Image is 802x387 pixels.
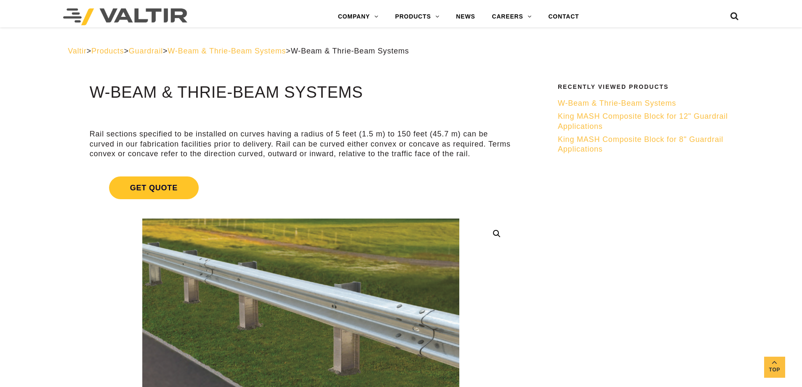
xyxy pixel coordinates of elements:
[558,84,729,90] h2: Recently Viewed Products
[558,135,723,153] span: King MASH Composite Block for 8" Guardrail Applications
[91,47,124,55] a: Products
[129,47,163,55] a: Guardrail
[558,135,729,155] a: King MASH Composite Block for 8" Guardrail Applications
[90,129,512,159] p: Rail sections specified to be installed on curves having a radius of 5 feet (1.5 m) to 150 feet (...
[90,166,512,209] a: Get Quote
[764,365,785,375] span: Top
[558,99,729,108] a: W-Beam & Thrie-Beam Systems
[330,8,387,25] a: COMPANY
[764,357,785,378] a: Top
[90,84,512,101] h1: W-Beam & Thrie-Beam Systems
[63,8,187,25] img: Valtir
[168,47,286,55] a: W-Beam & Thrie-Beam Systems
[291,47,409,55] span: W-Beam & Thrie-Beam Systems
[68,46,734,56] div: > > > >
[540,8,587,25] a: CONTACT
[558,112,729,131] a: King MASH Composite Block for 12" Guardrail Applications
[558,112,728,130] span: King MASH Composite Block for 12" Guardrail Applications
[484,8,540,25] a: CAREERS
[387,8,448,25] a: PRODUCTS
[558,99,676,107] span: W-Beam & Thrie-Beam Systems
[109,176,199,199] span: Get Quote
[448,8,483,25] a: NEWS
[68,47,86,55] a: Valtir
